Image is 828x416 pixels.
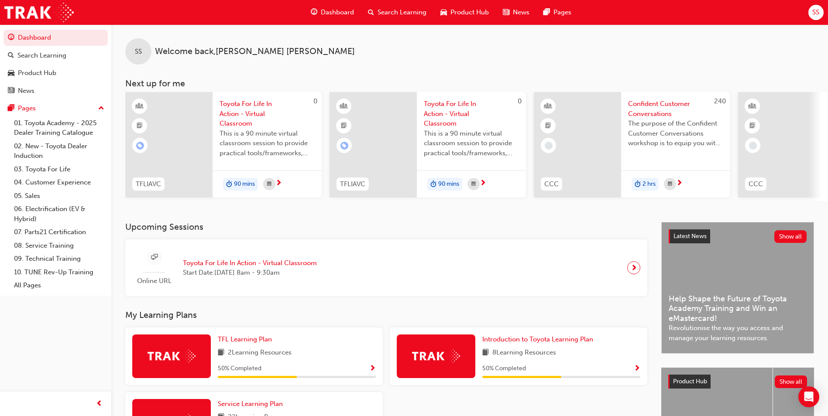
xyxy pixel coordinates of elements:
span: prev-icon [96,399,103,409]
span: SS [812,7,819,17]
span: CCC [749,179,763,189]
span: booktick-icon [341,120,347,132]
span: pages-icon [8,105,14,113]
a: news-iconNews [496,3,536,21]
a: Dashboard [3,30,108,46]
a: Latest NewsShow allHelp Shape the Future of Toyota Academy Training and Win an eMastercard!Revolu... [661,222,814,354]
span: book-icon [218,348,224,358]
span: sessionType_ONLINE_URL-icon [151,252,158,263]
a: Online URLToyota For Life In Action - Virtual ClassroomStart Date:[DATE] 8am - 9:30am [132,246,640,290]
a: TFL Learning Plan [218,334,275,344]
span: 0 [313,97,317,105]
span: next-icon [275,180,282,188]
button: Show all [774,230,807,243]
span: 50 % Completed [482,364,526,374]
span: News [513,7,529,17]
a: 240CCCConfident Customer ConversationsThe purpose of the Confident Customer Conversations worksho... [534,92,730,198]
img: Trak [4,3,74,22]
span: pages-icon [543,7,550,18]
a: pages-iconPages [536,3,578,21]
span: Product Hub [673,378,707,385]
a: Product Hub [3,65,108,81]
span: guage-icon [311,7,317,18]
span: Welcome back , [PERSON_NAME] [PERSON_NAME] [155,47,355,57]
span: This is a 90 minute virtual classroom session to provide practical tools/frameworks, behaviours a... [424,129,519,158]
span: Dashboard [321,7,354,17]
span: 2 hrs [642,179,656,189]
span: Toyota For Life In Action - Virtual Classroom [220,99,315,129]
span: 8 Learning Resources [492,348,556,358]
span: calendar-icon [471,179,476,190]
span: duration-icon [430,179,436,190]
img: Trak [412,349,460,363]
span: learningRecordVerb_NONE-icon [749,142,757,150]
div: News [18,86,34,96]
button: SS [808,5,824,20]
span: Search Learning [378,7,426,17]
button: Pages [3,100,108,116]
div: Pages [18,103,36,113]
a: 04. Customer Experience [10,176,108,189]
a: Search Learning [3,48,108,64]
span: Start Date: [DATE] 8am - 9:30am [183,268,317,278]
a: Product HubShow all [668,375,807,389]
span: Revolutionise the way you access and manage your learning resources. [669,323,807,343]
span: news-icon [503,7,509,18]
a: search-iconSearch Learning [361,3,433,21]
span: 50 % Completed [218,364,261,374]
a: car-iconProduct Hub [433,3,496,21]
span: Latest News [673,232,707,240]
span: Pages [553,7,571,17]
span: 240 [714,97,726,105]
span: duration-icon [226,179,232,190]
a: guage-iconDashboard [304,3,361,21]
span: Show Progress [634,365,640,373]
a: 09. Technical Training [10,252,108,266]
a: 0TFLIAVCToyota For Life In Action - Virtual ClassroomThis is a 90 minute virtual classroom sessio... [330,92,526,198]
a: 05. Sales [10,189,108,203]
span: CCC [544,179,559,189]
span: Confident Customer Conversations [628,99,723,119]
span: 90 mins [438,179,459,189]
div: Product Hub [18,68,56,78]
span: TFLIAVC [340,179,365,189]
a: 08. Service Training [10,239,108,252]
a: 03. Toyota For Life [10,163,108,176]
a: 0TFLIAVCToyota For Life In Action - Virtual ClassroomThis is a 90 minute virtual classroom sessio... [125,92,322,198]
button: DashboardSearch LearningProduct HubNews [3,28,108,100]
span: TFL Learning Plan [218,335,272,343]
span: booktick-icon [137,120,143,132]
span: The purpose of the Confident Customer Conversations workshop is to equip you with tools to commun... [628,119,723,148]
span: up-icon [98,103,104,114]
span: learningResourceType_INSTRUCTOR_LED-icon [749,101,756,112]
span: next-icon [631,262,637,274]
h3: My Learning Plans [125,310,647,320]
a: All Pages [10,279,108,292]
span: calendar-icon [668,179,672,190]
span: book-icon [482,348,489,358]
span: next-icon [676,180,683,188]
span: learningResourceType_INSTRUCTOR_LED-icon [137,101,143,112]
a: Service Learning Plan [218,399,286,409]
span: car-icon [440,7,447,18]
span: 90 mins [234,179,255,189]
div: Open Intercom Messenger [798,386,819,407]
span: guage-icon [8,34,14,42]
span: next-icon [480,180,486,188]
span: booktick-icon [749,120,756,132]
span: car-icon [8,69,14,77]
a: 02. New - Toyota Dealer Induction [10,140,108,163]
span: calendar-icon [267,179,271,190]
span: booktick-icon [545,120,551,132]
span: Service Learning Plan [218,400,283,408]
a: 01. Toyota Academy - 2025 Dealer Training Catalogue [10,116,108,140]
div: Search Learning [17,51,66,61]
a: 06. Electrification (EV & Hybrid) [10,202,108,225]
span: Show Progress [369,365,376,373]
button: Show Progress [369,363,376,374]
span: learningRecordVerb_ENROLL-icon [340,142,348,150]
span: learningRecordVerb_ENROLL-icon [136,142,144,150]
span: search-icon [368,7,374,18]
